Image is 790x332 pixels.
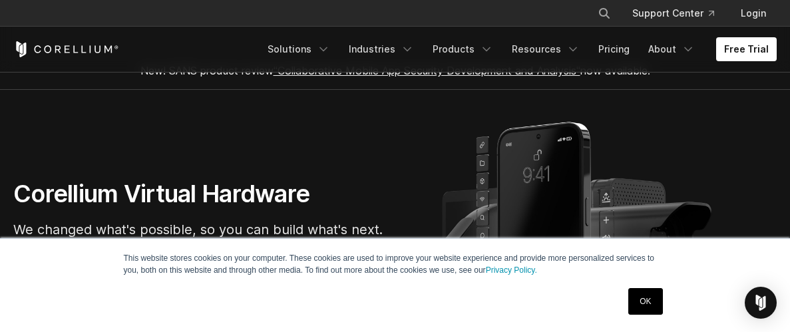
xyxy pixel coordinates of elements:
[628,288,662,315] a: OK
[13,179,413,209] h1: Corellium Virtual Hardware
[622,1,725,25] a: Support Center
[730,1,777,25] a: Login
[260,37,777,61] div: Navigation Menu
[124,252,667,276] p: This website stores cookies on your computer. These cookies are used to improve your website expe...
[745,287,777,319] div: Open Intercom Messenger
[582,1,777,25] div: Navigation Menu
[486,265,537,275] a: Privacy Policy.
[13,41,119,57] a: Corellium Home
[640,37,703,61] a: About
[341,37,422,61] a: Industries
[592,1,616,25] button: Search
[590,37,638,61] a: Pricing
[716,37,777,61] a: Free Trial
[260,37,338,61] a: Solutions
[425,37,501,61] a: Products
[504,37,588,61] a: Resources
[13,220,413,279] p: We changed what's possible, so you can build what's next. Virtual devices for iOS, Android, and A...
